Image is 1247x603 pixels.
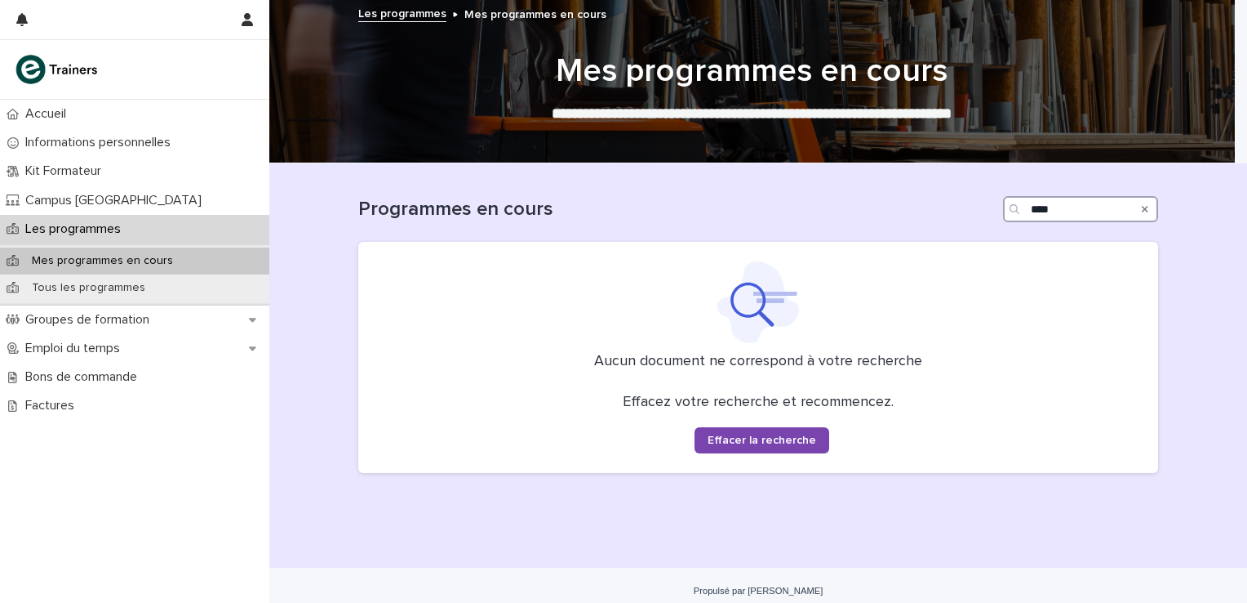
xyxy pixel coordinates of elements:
p: Accueil [19,106,79,122]
a: Les programmes [358,3,446,22]
img: K0CqGN7SDeD6s4JG8KQk [13,53,103,86]
p: Kit Formateur [19,163,114,179]
p: Campus [GEOGRAPHIC_DATA] [19,193,215,208]
p: Mes programmes en cours [464,4,606,22]
p: Aucun document ne correspond à votre recherche [378,353,1138,371]
p: Effacez votre recherche et recommencez. [623,394,894,412]
p: Bons de commande [19,369,150,385]
p: Informations personnelles [19,135,184,150]
p: Les programmes [19,221,134,237]
input: Rechercher [1003,196,1158,222]
p: Mes programmes en cours [19,254,186,268]
p: Groupes de formation [19,312,162,328]
h1: Mes programmes en cours [352,51,1152,91]
button: Effacer la recherche [695,427,829,453]
p: Factures [19,398,87,413]
a: Propulsé par [PERSON_NAME] [694,586,823,596]
span: Effacer la recherche [708,435,816,446]
p: Emploi du temps [19,341,133,356]
p: Tous les programmes [19,281,158,295]
h1: Programmes en cours [358,198,996,221]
